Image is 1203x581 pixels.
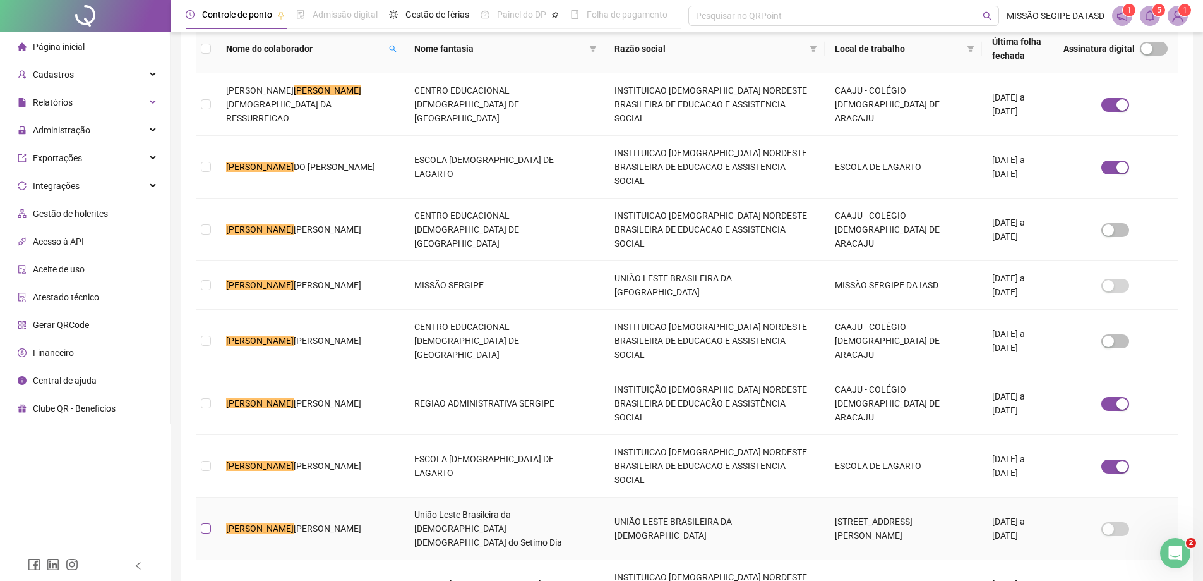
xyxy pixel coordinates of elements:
td: CENTRO EDUCACIONAL [DEMOGRAPHIC_DATA] DE [GEOGRAPHIC_DATA] [404,199,604,261]
td: [DATE] a [DATE] [982,372,1053,435]
span: MISSÃO SEGIPE DA IASD [1007,9,1104,23]
span: Administração [33,125,90,135]
span: pushpin [277,11,285,19]
span: 5 [1157,6,1161,15]
span: solution [18,293,27,302]
span: clock-circle [186,10,195,19]
td: INSTITUICAO [DEMOGRAPHIC_DATA] NORDESTE BRASILEIRA DE EDUCACAO E ASSISTENCIA SOCIAL [604,199,825,261]
iframe: Intercom live chat [1160,538,1190,568]
th: Última folha fechada [982,25,1053,73]
sup: 1 [1123,4,1135,16]
td: UNIÃO LESTE BRASILEIRA DA [GEOGRAPHIC_DATA] [604,261,825,310]
span: 1 [1127,6,1132,15]
span: [PERSON_NAME] [294,461,361,471]
mark: [PERSON_NAME] [226,461,294,471]
span: file [18,98,27,107]
span: dollar [18,348,27,357]
span: [PERSON_NAME] [294,398,361,408]
span: audit [18,265,27,274]
img: 68402 [1168,6,1187,25]
span: api [18,237,27,246]
td: ESCOLA DE LAGARTO [825,136,982,199]
mark: [PERSON_NAME] [226,398,294,408]
span: lock [18,126,27,135]
span: [PERSON_NAME] [294,280,361,290]
span: search [983,11,992,21]
td: CAAJU - COLÉGIO [DEMOGRAPHIC_DATA] DE ARACAJU [825,372,982,435]
sup: Atualize o seu contato no menu Meus Dados [1178,4,1191,16]
span: instagram [66,558,78,571]
span: [PERSON_NAME] [226,85,294,95]
span: Relatórios [33,97,73,107]
span: [PERSON_NAME] [294,523,361,534]
span: sync [18,181,27,190]
td: UNIÃO LESTE BRASILEIRA DA [DEMOGRAPHIC_DATA] [604,498,825,560]
span: left [134,561,143,570]
td: [DATE] a [DATE] [982,136,1053,199]
td: ESCOLA [DEMOGRAPHIC_DATA] DE LAGARTO [404,136,604,199]
span: Exportações [33,153,82,163]
span: linkedin [47,558,59,571]
span: apartment [18,209,27,218]
span: [DEMOGRAPHIC_DATA] DA RESSURREICAO [226,99,332,123]
td: MISSÃO SERGIPE [404,261,604,310]
span: [PERSON_NAME] [294,224,361,235]
td: ESCOLA [DEMOGRAPHIC_DATA] DE LAGARTO [404,435,604,498]
td: [STREET_ADDRESS][PERSON_NAME] [825,498,982,560]
td: [DATE] a [DATE] [982,498,1053,560]
mark: [PERSON_NAME] [226,523,294,534]
span: [PERSON_NAME] [294,336,361,346]
span: Admissão digital [313,9,378,20]
td: ESCOLA DE LAGARTO [825,435,982,498]
span: Nome do colaborador [226,42,384,56]
span: Assinatura digital [1063,42,1135,56]
span: Folha de pagamento [587,9,667,20]
td: CAAJU - COLÉGIO [DEMOGRAPHIC_DATA] DE ARACAJU [825,199,982,261]
span: 1 [1183,6,1187,15]
span: Clube QR - Beneficios [33,403,116,413]
span: search [389,45,397,52]
span: home [18,42,27,51]
span: filter [807,39,820,58]
mark: [PERSON_NAME] [294,85,361,95]
span: qrcode [18,321,27,329]
td: [DATE] a [DATE] [982,199,1053,261]
span: filter [967,45,974,52]
span: filter [587,39,599,58]
span: Razão social [614,42,805,56]
span: user-add [18,70,27,79]
span: Aceite de uso [33,264,85,274]
td: CENTRO EDUCACIONAL [DEMOGRAPHIC_DATA] DE [GEOGRAPHIC_DATA] [404,310,604,372]
span: book [570,10,579,19]
td: CAAJU - COLÉGIO [DEMOGRAPHIC_DATA] DE ARACAJU [825,310,982,372]
span: notification [1116,10,1128,21]
span: Nome fantasia [414,42,584,56]
td: INSTITUICAO [DEMOGRAPHIC_DATA] NORDESTE BRASILEIRA DE EDUCACAO E ASSISTENCIA SOCIAL [604,73,825,136]
span: gift [18,404,27,413]
span: filter [589,45,597,52]
td: CAAJU - COLÉGIO [DEMOGRAPHIC_DATA] DE ARACAJU [825,73,982,136]
td: União Leste Brasileira da [DEMOGRAPHIC_DATA] [DEMOGRAPHIC_DATA] do Setimo Dia [404,498,604,560]
span: Gerar QRCode [33,320,89,330]
td: [DATE] a [DATE] [982,435,1053,498]
span: facebook [28,558,40,571]
span: Acesso à API [33,236,84,247]
td: INSTITUICAO [DEMOGRAPHIC_DATA] NORDESTE BRASILEIRA DE EDUCACAO E ASSISTENCIA SOCIAL [604,435,825,498]
span: search [386,39,399,58]
span: Cadastros [33,70,74,80]
span: bell [1144,10,1156,21]
span: Financeiro [33,348,74,358]
span: Controle de ponto [202,9,272,20]
span: Local de trabalho [835,42,962,56]
span: Gestão de holerites [33,209,108,219]
td: [DATE] a [DATE] [982,261,1053,310]
span: DO [PERSON_NAME] [294,162,375,172]
mark: [PERSON_NAME] [226,336,294,346]
span: info-circle [18,376,27,385]
td: MISSÃO SERGIPE DA IASD [825,261,982,310]
span: file-done [296,10,305,19]
span: Integrações [33,181,80,191]
span: pushpin [551,11,559,19]
td: INSTITUICAO [DEMOGRAPHIC_DATA] NORDESTE BRASILEIRA DE EDUCACAO E ASSISTENCIA SOCIAL [604,136,825,199]
td: REGIAO ADMINISTRATIVA SERGIPE [404,372,604,435]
